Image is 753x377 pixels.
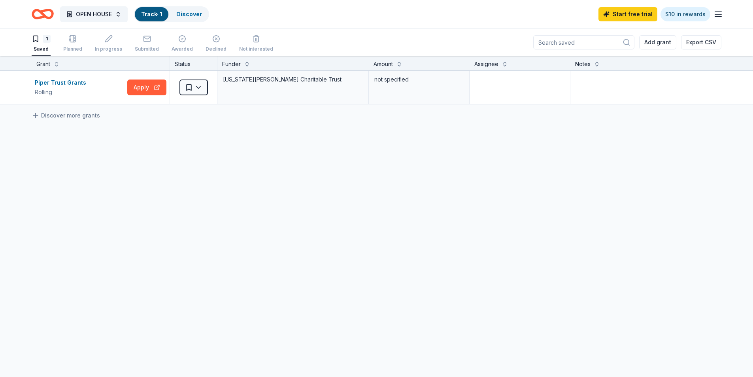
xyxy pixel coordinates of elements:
[575,59,591,69] div: Notes
[598,7,657,21] a: Start free trial
[35,78,89,87] div: Piper Trust Grants
[35,78,124,97] button: Piper Trust GrantsRolling
[374,74,464,85] div: not specified
[32,111,100,120] a: Discover more grants
[35,87,89,97] div: Rolling
[127,80,166,95] button: Apply
[170,56,217,70] div: Status
[222,74,364,85] div: [US_STATE][PERSON_NAME] Charitable Trust
[36,59,50,69] div: Grant
[533,35,634,49] input: Search saved
[141,11,162,17] a: Track· 1
[172,32,193,56] button: Awarded
[135,46,159,52] div: Submitted
[681,35,721,49] button: Export CSV
[239,32,273,56] button: Not interested
[63,46,82,52] div: Planned
[374,59,393,69] div: Amount
[76,9,112,19] span: OPEN HOUSE
[639,35,676,49] button: Add grant
[134,6,209,22] button: Track· 1Discover
[95,46,122,52] div: In progress
[474,59,498,69] div: Assignee
[206,46,226,52] div: Declined
[63,32,82,56] button: Planned
[43,35,51,43] div: 1
[176,11,202,17] a: Discover
[222,59,241,69] div: Funder
[32,32,51,56] button: 1Saved
[32,5,54,23] a: Home
[32,46,51,52] div: Saved
[60,6,128,22] button: OPEN HOUSE
[172,46,193,52] div: Awarded
[95,32,122,56] button: In progress
[135,32,159,56] button: Submitted
[239,46,273,52] div: Not interested
[661,7,710,21] a: $10 in rewards
[206,32,226,56] button: Declined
